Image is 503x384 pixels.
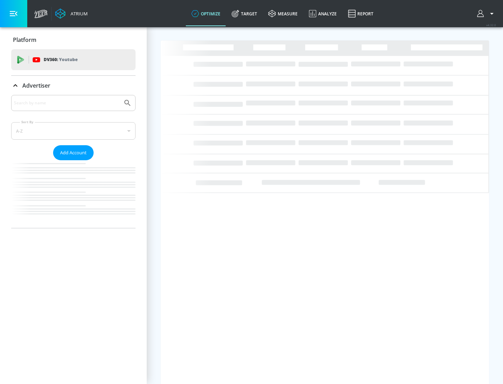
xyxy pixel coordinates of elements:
div: Atrium [68,10,88,17]
nav: list of Advertiser [11,160,136,228]
label: Sort By [20,120,35,124]
button: Add Account [53,145,94,160]
a: Atrium [55,8,88,19]
p: DV360: [44,56,78,64]
p: Youtube [59,56,78,63]
span: v 4.32.0 [486,23,496,27]
a: Report [342,1,379,26]
span: Add Account [60,149,87,157]
a: measure [263,1,303,26]
div: Advertiser [11,95,136,228]
div: Advertiser [11,76,136,95]
div: A-Z [11,122,136,140]
p: Platform [13,36,36,44]
div: Platform [11,30,136,50]
div: DV360: Youtube [11,49,136,70]
a: optimize [186,1,226,26]
input: Search by name [14,98,120,108]
a: Analyze [303,1,342,26]
a: Target [226,1,263,26]
p: Advertiser [22,82,50,89]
